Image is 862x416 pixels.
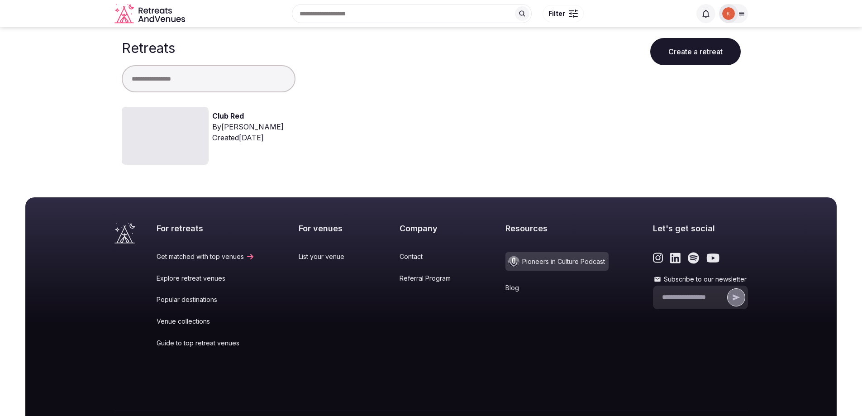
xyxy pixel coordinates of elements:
a: Explore retreat venues [157,274,255,283]
div: By [PERSON_NAME] [212,121,284,132]
a: Link to the retreats and venues Instagram page [653,252,663,264]
a: Blog [505,283,609,292]
h2: Let's get social [653,223,748,234]
a: Venue collections [157,317,255,326]
h2: Resources [505,223,609,234]
a: Pioneers in Culture Podcast [505,252,609,271]
a: Link to the retreats and venues LinkedIn page [670,252,681,264]
span: Filter [548,9,565,18]
button: Create a retreat [650,38,741,65]
h2: For venues [299,223,355,234]
a: Visit the homepage [114,4,187,24]
h2: For retreats [157,223,255,234]
a: Get matched with top venues [157,252,255,261]
a: Club Red [212,110,244,121]
a: Guide to top retreat venues [157,339,255,348]
a: List your venue [299,252,355,261]
svg: Retreats and Venues company logo [114,4,187,24]
h2: Company [400,223,462,234]
div: Created [DATE] [212,132,284,143]
img: kjohnsen [722,7,735,20]
a: Referral Program [400,274,462,283]
label: Subscribe to our newsletter [653,275,748,284]
a: Link to the retreats and venues Youtube page [706,252,719,264]
a: Visit the homepage [114,223,135,244]
h1: Retreats [122,40,175,56]
a: Contact [400,252,462,261]
button: Filter [543,5,584,22]
a: Popular destinations [157,295,255,304]
a: Link to the retreats and venues Spotify page [688,252,699,264]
